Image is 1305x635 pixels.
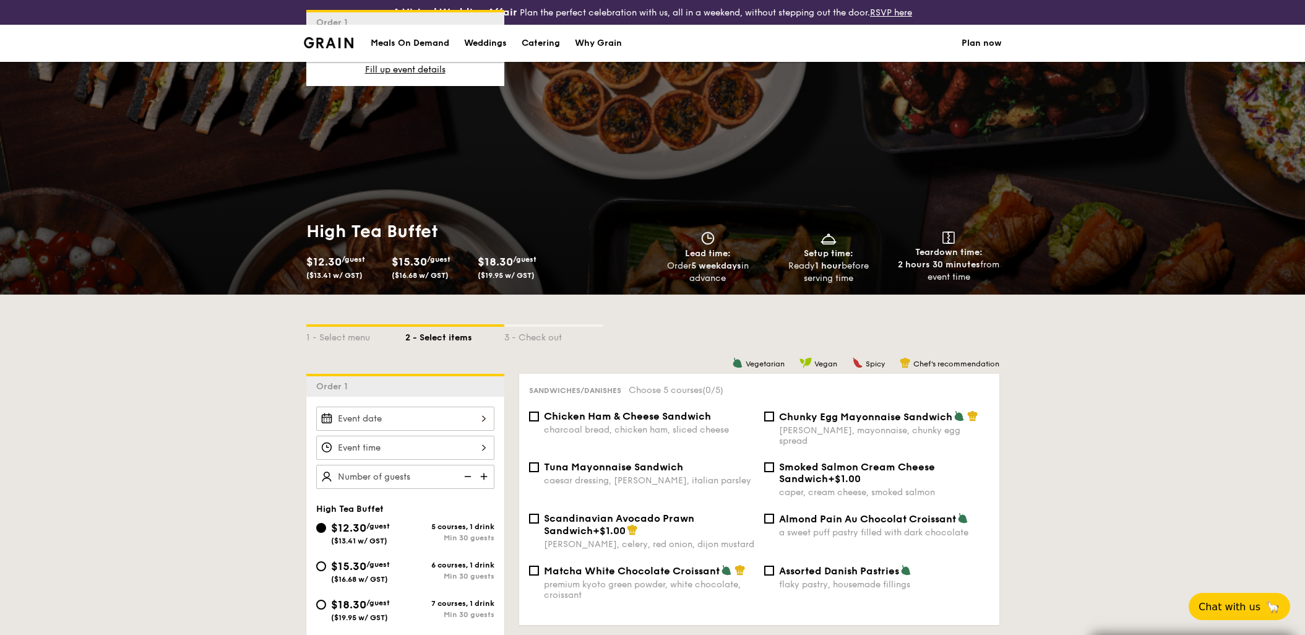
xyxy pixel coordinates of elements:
a: RSVP here [870,7,912,18]
div: 1 - Select menu [306,327,405,344]
span: Smoked Salmon Cream Cheese Sandwich [779,461,935,485]
span: Choose 5 courses [629,385,723,395]
input: Matcha White Chocolate Croissantpremium kyoto green powder, white chocolate, croissant [529,566,539,576]
span: $15.30 [331,559,366,573]
div: a sweet puff pastry filled with dark chocolate [779,527,989,538]
span: $18.30 [331,598,366,611]
span: $12.30 [306,255,342,269]
div: 7 courses, 1 drink [405,599,494,608]
input: Chicken Ham & Cheese Sandwichcharcoal bread, chicken ham, sliced cheese [529,412,539,421]
span: Spicy [866,360,885,368]
span: Chat with us [1199,601,1260,613]
span: Chicken Ham & Cheese Sandwich [544,410,711,422]
img: icon-spicy.37a8142b.svg [852,357,863,368]
div: 3 - Check out [504,327,603,344]
span: Chunky Egg Mayonnaise Sandwich [779,411,952,423]
span: Chef's recommendation [913,360,999,368]
span: Almond Pain Au Chocolat Croissant [779,513,956,525]
div: Order in advance [653,260,764,285]
a: Meals On Demand [363,25,457,62]
img: icon-add.58712e84.svg [476,465,494,488]
span: ($19.95 w/ GST) [478,271,535,280]
img: icon-chef-hat.a58ddaea.svg [967,410,978,421]
img: icon-chef-hat.a58ddaea.svg [900,357,911,368]
span: Assorted Danish Pastries [779,565,899,577]
a: Catering [514,25,567,62]
span: +$1.00 [593,525,626,537]
span: $12.30 [331,521,366,535]
span: Vegetarian [746,360,785,368]
div: 5 courses, 1 drink [405,522,494,531]
input: Assorted Danish Pastriesflaky pastry, housemade fillings [764,566,774,576]
div: flaky pastry, housemade fillings [779,579,989,590]
div: charcoal bread, chicken ham, sliced cheese [544,425,754,435]
div: [PERSON_NAME], celery, red onion, dijon mustard [544,539,754,550]
div: Min 30 guests [405,610,494,619]
a: Logotype [304,37,354,48]
a: Weddings [457,25,514,62]
span: Lead time: [685,248,731,259]
img: icon-vegetarian.fe4039eb.svg [957,512,968,524]
span: $15.30 [392,255,427,269]
div: Weddings [464,25,507,62]
a: Plan now [962,25,1002,62]
span: /guest [427,255,450,264]
span: Teardown time: [915,247,983,257]
span: ($16.68 w/ GST) [331,575,388,584]
div: caesar dressing, [PERSON_NAME], italian parsley [544,475,754,486]
span: /guest [342,255,365,264]
div: Min 30 guests [405,533,494,542]
div: Meals On Demand [371,25,449,62]
span: /guest [366,560,390,569]
h4: A Virtual Wedding Affair [393,5,517,20]
div: Plan the perfect celebration with us, all in a weekend, without stepping out the door. [296,5,1009,20]
input: Event time [316,436,494,460]
img: icon-vegetarian.fe4039eb.svg [900,564,911,576]
img: icon-clock.2db775ea.svg [699,231,717,245]
input: Scandinavian Avocado Prawn Sandwich+$1.00[PERSON_NAME], celery, red onion, dijon mustard [529,514,539,524]
div: Min 30 guests [405,572,494,581]
img: icon-chef-hat.a58ddaea.svg [627,524,638,535]
span: ($19.95 w/ GST) [331,613,388,622]
span: Setup time: [804,248,853,259]
span: ($13.41 w/ GST) [306,271,363,280]
img: icon-vegan.f8ff3823.svg [799,357,812,368]
h1: High Tea Buffet [306,220,648,243]
span: (0/5) [702,385,723,395]
span: +$1.00 [828,473,861,485]
div: Ready before serving time [773,260,884,285]
span: 🦙 [1265,600,1280,614]
span: Sandwiches/Danishes [529,386,621,395]
div: 6 courses, 1 drink [405,561,494,569]
span: Matcha White Chocolate Croissant [544,565,720,577]
strong: 1 hour [815,261,842,271]
strong: 2 hours 30 minutes [898,259,980,270]
span: /guest [366,522,390,530]
input: Chunky Egg Mayonnaise Sandwich[PERSON_NAME], mayonnaise, chunky egg spread [764,412,774,421]
img: icon-vegetarian.fe4039eb.svg [721,564,732,576]
div: Why Grain [575,25,622,62]
span: /guest [366,598,390,607]
a: Why Grain [567,25,629,62]
div: [PERSON_NAME], mayonnaise, chunky egg spread [779,425,989,446]
div: Catering [522,25,560,62]
button: Chat with us🦙 [1189,593,1290,620]
img: icon-teardown.65201eee.svg [942,231,955,244]
input: Number of guests [316,465,494,489]
div: premium kyoto green powder, white chocolate, croissant [544,579,754,600]
div: from event time [894,259,1004,283]
input: Smoked Salmon Cream Cheese Sandwich+$1.00caper, cream cheese, smoked salmon [764,462,774,472]
div: caper, cream cheese, smoked salmon [779,487,989,498]
input: Tuna Mayonnaise Sandwichcaesar dressing, [PERSON_NAME], italian parsley [529,462,539,472]
span: Order 1 [316,17,353,28]
span: Tuna Mayonnaise Sandwich [544,461,683,473]
span: ($16.68 w/ GST) [392,271,449,280]
span: /guest [513,255,536,264]
img: icon-vegetarian.fe4039eb.svg [954,410,965,421]
span: Fill up event details [365,64,446,75]
span: Vegan [814,360,837,368]
input: $18.30/guest($19.95 w/ GST)7 courses, 1 drinkMin 30 guests [316,600,326,610]
input: $15.30/guest($16.68 w/ GST)6 courses, 1 drinkMin 30 guests [316,561,326,571]
span: ($13.41 w/ GST) [331,537,387,545]
span: Order 1 [316,381,353,392]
